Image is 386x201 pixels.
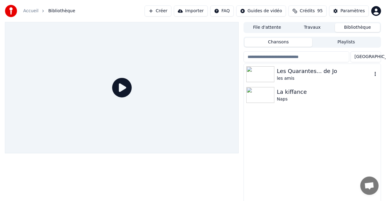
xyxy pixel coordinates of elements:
[277,75,372,82] div: les amis
[317,8,323,14] span: 95
[290,23,335,32] button: Travaux
[210,5,234,16] button: FAQ
[360,177,379,195] div: Ouvrir le chat
[300,8,315,14] span: Crédits
[329,5,369,16] button: Paramètres
[335,23,380,32] button: Bibliothèque
[48,8,75,14] span: Bibliothèque
[244,38,312,47] button: Chansons
[277,88,378,96] div: La kiffance
[5,5,17,17] img: youka
[23,8,39,14] a: Accueil
[277,67,372,75] div: Les Quarantes... de Jo
[236,5,286,16] button: Guides de vidéo
[277,96,378,102] div: Naps
[289,5,327,16] button: Crédits95
[23,8,75,14] nav: breadcrumb
[244,23,290,32] button: File d'attente
[340,8,365,14] div: Paramètres
[312,38,380,47] button: Playlists
[174,5,208,16] button: Importer
[145,5,171,16] button: Créer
